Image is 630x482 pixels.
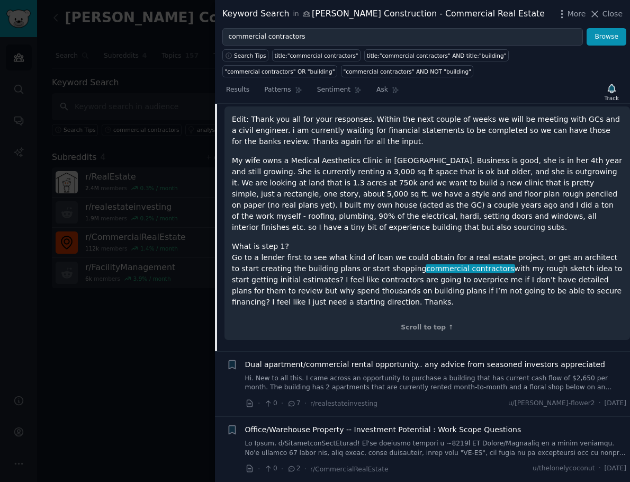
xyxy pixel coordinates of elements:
[287,399,300,408] span: 7
[341,65,473,77] a: "commercial contractors" AND NOT "building"
[272,49,361,61] a: title:"commercial contractors"
[304,463,307,475] span: ·
[258,463,260,475] span: ·
[605,464,626,474] span: [DATE]
[508,399,595,408] span: u/[PERSON_NAME]-flower2
[373,82,403,103] a: Ask
[264,399,277,408] span: 0
[589,8,623,20] button: Close
[376,85,388,95] span: Ask
[605,94,619,102] div: Track
[287,464,300,474] span: 2
[232,114,623,147] p: Edit: Thank you all for your responses. Within the next couple of weeks we will be meeting with G...
[367,52,507,59] div: title:"commercial contractors" AND title:"building"
[602,8,623,20] span: Close
[281,463,283,475] span: ·
[232,155,623,233] p: My wife owns a Medical Aesthetics Clinic in [GEOGRAPHIC_DATA]. Business is good, she is in her 4t...
[232,323,623,333] div: Scroll to top ↑
[599,399,601,408] span: ·
[222,49,268,61] button: Search Tips
[225,68,335,75] div: "commercial contractors" OR "building"
[587,28,626,46] button: Browse
[226,85,249,95] span: Results
[222,65,337,77] a: "commercial contractors" OR "building"
[275,52,358,59] div: title:"commercial contractors"
[258,398,260,409] span: ·
[599,464,601,474] span: ·
[556,8,586,20] button: More
[232,241,623,308] p: What is step 1? Go to a lender first to see what kind of loan we could obtain for a real estate p...
[533,464,595,474] span: u/thelonelycoconut
[293,10,299,19] span: in
[317,85,350,95] span: Sentiment
[245,374,627,392] a: Hi. New to all this. I came across an opportunity to purchase a building that has current cash fl...
[313,82,365,103] a: Sentiment
[245,359,605,370] a: Dual apartment/commercial rental opportunity.. any advice from seasoned investors appreciated
[245,424,521,435] a: Office/Warehouse Property -- Investment Potential : Work Scope Questions
[260,82,305,103] a: Patterns
[245,439,627,458] a: Lo Ipsum, d/SitametconSectEturad! El'se doeiusmo tempori u ~8219l ET Dolore/Magnaaliq en a minim ...
[281,398,283,409] span: ·
[304,398,307,409] span: ·
[310,400,377,407] span: r/realestateinvesting
[222,7,545,21] div: Keyword Search [PERSON_NAME] Construction - Commercial Real Estate
[601,81,623,103] button: Track
[310,466,389,473] span: r/CommercialRealEstate
[234,52,266,59] span: Search Tips
[222,82,253,103] a: Results
[568,8,586,20] span: More
[426,264,515,273] span: commercial contractors
[364,49,509,61] a: title:"commercial contractors" AND title:"building"
[222,28,583,46] input: Try a keyword related to your business
[605,399,626,408] span: [DATE]
[264,85,291,95] span: Patterns
[344,68,471,75] div: "commercial contractors" AND NOT "building"
[264,464,277,474] span: 0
